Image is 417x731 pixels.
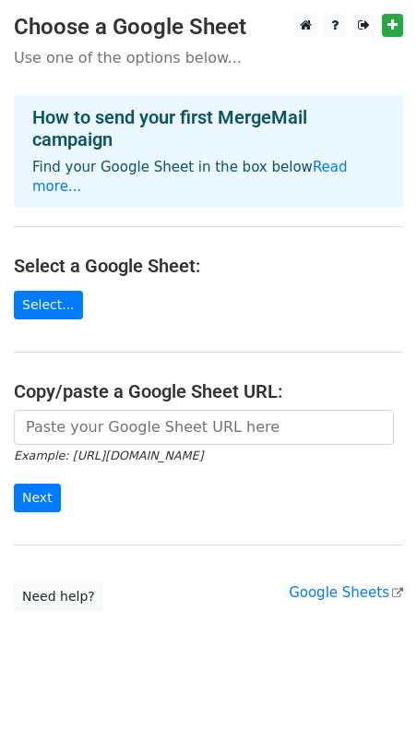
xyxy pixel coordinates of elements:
[32,159,348,195] a: Read more...
[14,255,403,277] h4: Select a Google Sheet:
[14,410,394,445] input: Paste your Google Sheet URL here
[14,380,403,402] h4: Copy/paste a Google Sheet URL:
[14,48,403,67] p: Use one of the options below...
[32,158,385,197] p: Find your Google Sheet in the box below
[14,484,61,512] input: Next
[325,642,417,731] iframe: Chat Widget
[14,291,83,319] a: Select...
[14,582,103,611] a: Need help?
[14,449,203,462] small: Example: [URL][DOMAIN_NAME]
[14,14,403,41] h3: Choose a Google Sheet
[32,106,385,150] h4: How to send your first MergeMail campaign
[289,584,403,601] a: Google Sheets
